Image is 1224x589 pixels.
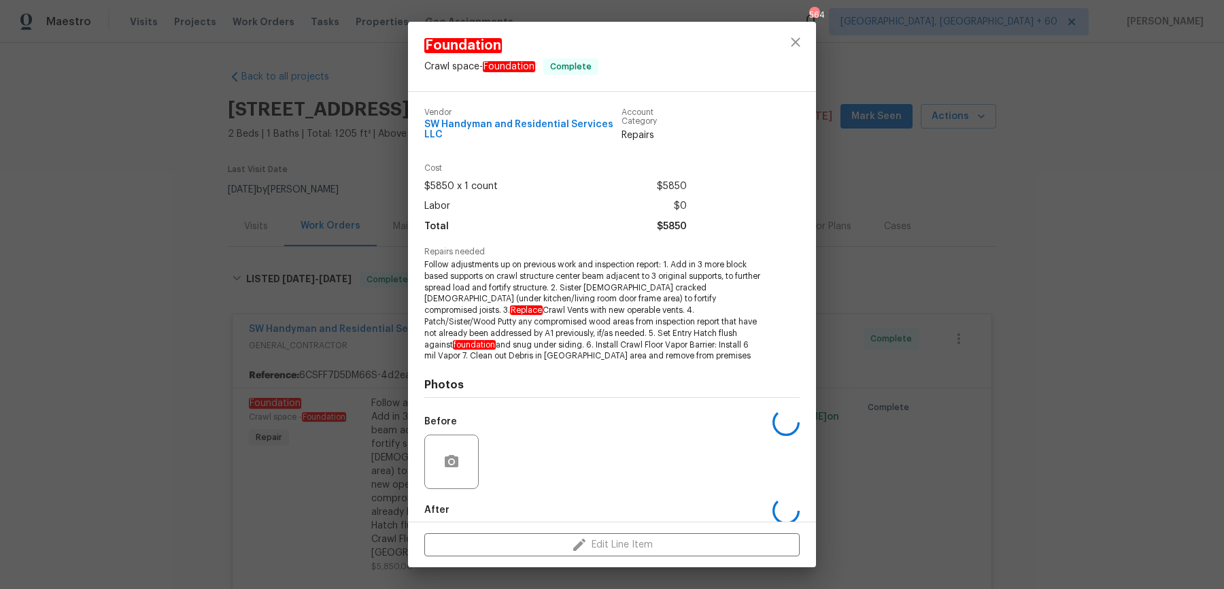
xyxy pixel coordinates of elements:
[424,259,762,362] span: Follow adjustments up on previous work and inspection report: 1. Add in 3 more block based suppor...
[545,60,597,73] span: Complete
[779,26,812,58] button: close
[424,217,449,237] span: Total
[453,340,496,350] em: foundation
[483,61,535,72] em: Foundation
[809,8,819,22] div: 564
[424,108,622,117] span: Vendor
[424,177,498,197] span: $5850 x 1 count
[622,129,687,142] span: Repairs
[424,378,800,392] h4: Photos
[424,505,449,515] h5: After
[674,197,687,216] span: $0
[424,417,457,426] h5: Before
[657,177,687,197] span: $5850
[622,108,687,126] span: Account Category
[510,305,543,315] em: Replace
[424,120,622,140] span: SW Handyman and Residential Services LLC
[424,38,502,53] em: Foundation
[424,248,800,256] span: Repairs needed
[657,217,687,237] span: $5850
[424,197,450,216] span: Labor
[424,61,535,72] span: Crawl space -
[424,164,687,173] span: Cost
